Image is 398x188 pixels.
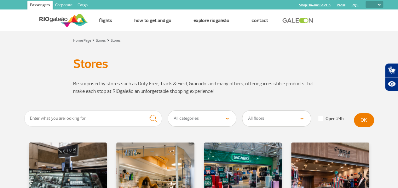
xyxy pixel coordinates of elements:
[111,38,121,43] a: Stores
[318,116,343,122] label: Open 24h
[92,36,95,44] a: >
[354,113,374,127] button: OK
[75,1,90,11] a: Cargo
[193,17,229,24] a: Explore RIOgaleão
[385,77,398,91] button: Abrir recursos assistivos.
[299,3,330,7] a: Shop On-line GaleOn
[385,63,398,77] button: Abrir tradutor de língua de sinais.
[107,36,109,44] a: >
[351,3,358,7] a: RQS
[24,110,162,127] input: Enter what you are looking for
[53,1,75,11] a: Corporate
[337,3,345,7] a: Press
[27,1,53,11] a: Passengers
[96,38,106,43] a: Stores
[251,17,268,24] a: Contact
[385,63,398,91] div: Plugin de acessibilidade da Hand Talk.
[73,38,91,43] a: Home Page
[73,58,325,69] h1: Stores
[73,80,325,95] p: Be surprised by stores such as Duty Free, Track & Field, Granado, and many others, offering irres...
[134,17,171,24] a: How to get and go
[99,17,112,24] a: Flights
